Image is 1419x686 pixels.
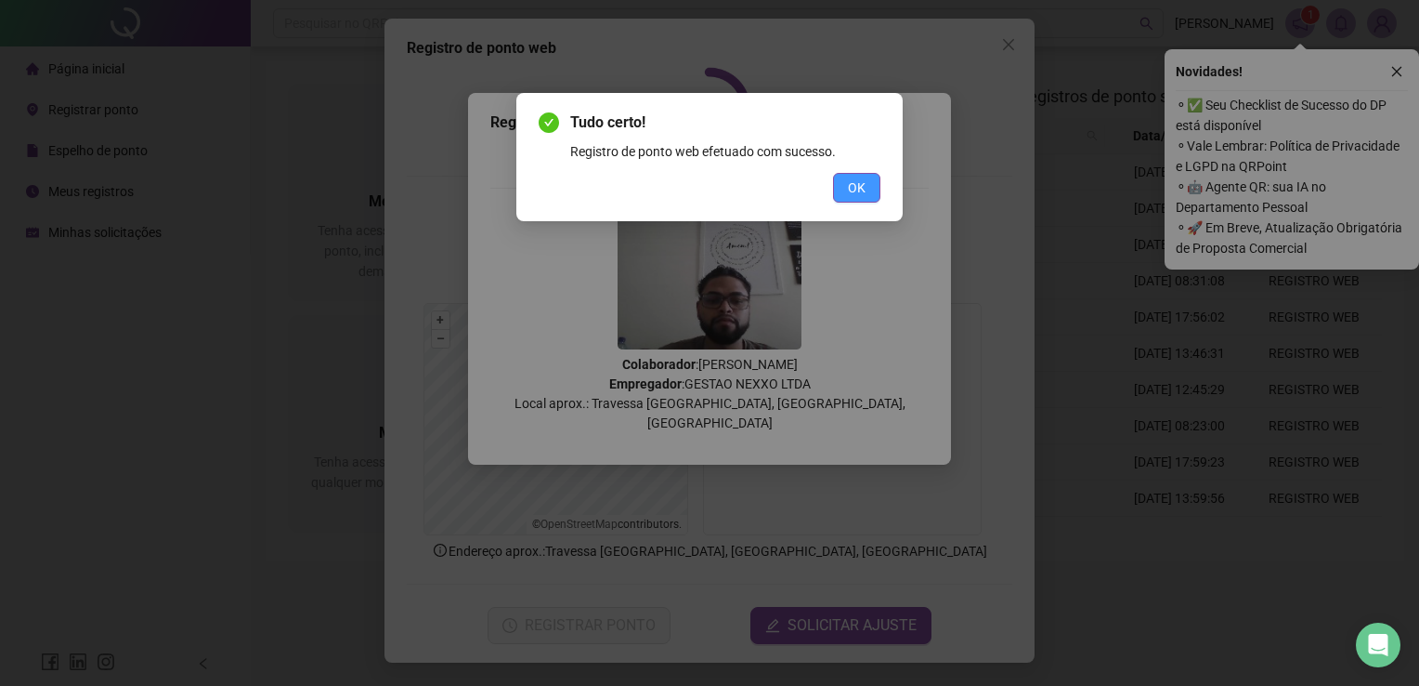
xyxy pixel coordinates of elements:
[570,141,880,162] div: Registro de ponto web efetuado com sucesso.
[570,112,880,134] span: Tudo certo!
[833,173,880,203] button: OK
[848,178,866,198] span: OK
[1356,623,1400,667] div: Open Intercom Messenger
[539,112,559,133] span: check-circle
